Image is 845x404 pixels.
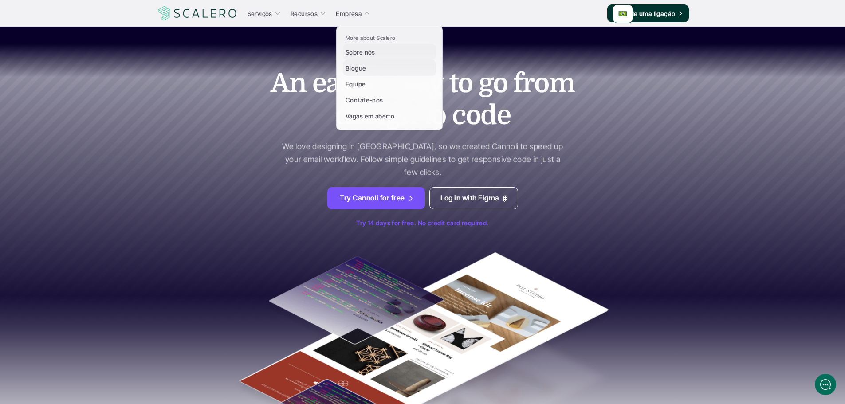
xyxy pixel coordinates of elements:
span: from [513,67,574,99]
button: New conversation [14,118,164,135]
p: Serviços [248,9,272,18]
span: design [335,99,417,131]
a: Equipe [343,76,436,92]
span: code [452,99,511,131]
a: Try Cannoli for free [327,187,425,209]
p: Agende uma ligação [614,9,676,18]
a: Vagas em aberto [343,108,436,124]
iframe: gist-messenger-bubble-iframe [815,374,836,395]
p: Contate-nos [346,95,383,105]
p: Log in with Figma [440,192,499,204]
p: Blogue [346,63,366,73]
span: We run on Gist [74,310,112,316]
p: Try 14 days for free. No credit card required. [157,218,689,227]
span: go [479,67,507,99]
p: Recursos [291,9,318,18]
p: More about Scalero [346,35,396,41]
p: Try Cannoli for free [340,192,405,204]
span: way [392,67,444,99]
a: Sobre nós [343,44,436,60]
a: Scalero company logotype [157,5,238,21]
p: We love designing in [GEOGRAPHIC_DATA], so we created Cannoli to speed up your email workflow. Fo... [279,140,567,178]
h2: Let us know if we can help with lifecycle marketing. [13,59,164,102]
h1: Hi! Welcome to [GEOGRAPHIC_DATA]. [13,43,164,57]
span: New conversation [57,123,106,130]
img: 🇧🇷 [618,9,627,18]
a: Contate-nos [343,92,436,108]
span: to [449,67,472,99]
p: Vagas em aberto [346,111,394,121]
p: Sobre nós [346,47,375,57]
a: Blogue [343,60,436,76]
a: Agende uma ligação [607,4,689,22]
span: easier [312,67,386,99]
p: Empresa [336,9,362,18]
span: to [423,99,446,131]
a: Log in with Figma [429,187,518,209]
img: Scalero company logotype [157,5,238,22]
p: Equipe [346,79,366,89]
span: An [271,67,306,99]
